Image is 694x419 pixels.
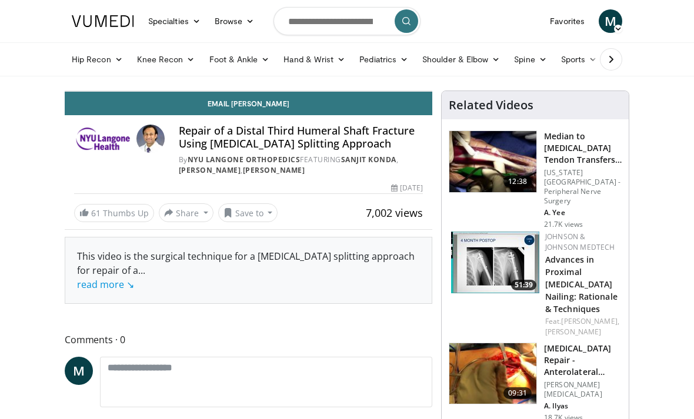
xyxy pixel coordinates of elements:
[544,343,622,378] h3: [MEDICAL_DATA] Repair - Anterolateral Approach
[554,48,605,71] a: Sports
[544,380,622,399] p: [PERSON_NAME] [MEDICAL_DATA]
[545,316,619,337] div: Feat.
[449,343,536,404] img: fd3b349a-9860-460e-a03a-0db36c4d1252.150x105_q85_crop-smart_upscale.jpg
[545,232,615,252] a: Johnson & Johnson MedTech
[544,401,622,411] p: A. Ilyas
[544,220,583,229] p: 21.7K views
[65,357,93,385] a: M
[451,232,539,293] img: 51c79e9b-08d2-4aa9-9189-000d819e3bdb.150x105_q85_crop-smart_upscale.jpg
[159,203,213,222] button: Share
[91,207,101,219] span: 61
[415,48,507,71] a: Shoulder & Elbow
[449,131,536,192] img: 304908_0001_1.png.150x105_q85_crop-smart_upscale.jpg
[130,48,202,71] a: Knee Recon
[208,9,262,33] a: Browse
[65,92,432,115] a: Email [PERSON_NAME]
[218,203,278,222] button: Save to
[141,9,208,33] a: Specialties
[179,125,423,150] h4: Repair of a Distal Third Humeral Shaft Fracture Using [MEDICAL_DATA] Splitting Approach
[451,232,539,293] a: 51:39
[544,168,622,206] p: [US_STATE][GEOGRAPHIC_DATA] - Peripheral Nerve Surgery
[65,48,130,71] a: Hip Recon
[202,48,277,71] a: Foot & Ankle
[543,9,592,33] a: Favorites
[273,7,421,35] input: Search topics, interventions
[179,165,241,175] a: [PERSON_NAME]
[188,155,301,165] a: NYU Langone Orthopedics
[507,48,553,71] a: Spine
[503,387,532,399] span: 09:31
[74,204,154,222] a: 61 Thumbs Up
[352,48,415,71] a: Pediatrics
[77,264,145,291] span: ...
[561,316,619,326] a: [PERSON_NAME],
[449,98,533,112] h4: Related Videos
[72,15,134,27] img: VuMedi Logo
[545,254,618,314] a: Advances in Proximal [MEDICAL_DATA] Nailing: Rationale & Techniques
[341,155,396,165] a: Sanjit Konda
[276,48,352,71] a: Hand & Wrist
[65,332,432,347] span: Comments 0
[511,280,536,290] span: 51:39
[77,249,420,291] div: This video is the surgical technique for a [MEDICAL_DATA] splitting approach for repair of a
[243,165,305,175] a: [PERSON_NAME]
[179,155,423,176] div: By FEATURING , ,
[136,125,165,153] img: Avatar
[544,208,622,217] p: A. Yee
[449,130,622,229] a: 12:38 Median to [MEDICAL_DATA] Tendon Transfers: PT to ECRB, FCR to EDC, PL … [US_STATE][GEOGRAPH...
[503,176,532,187] span: 12:38
[366,206,423,220] span: 7,002 views
[74,125,132,153] img: NYU Langone Orthopedics
[544,130,622,166] h3: Median to [MEDICAL_DATA] Tendon Transfers: PT to ECRB, FCR to EDC, PL …
[391,183,423,193] div: [DATE]
[599,9,622,33] a: M
[77,278,134,291] a: read more ↘
[545,327,601,337] a: [PERSON_NAME]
